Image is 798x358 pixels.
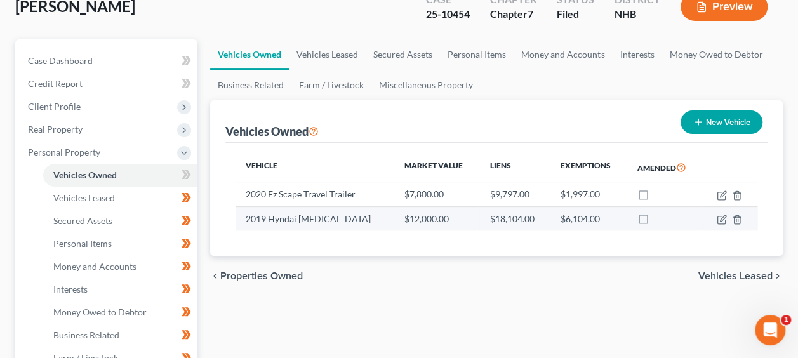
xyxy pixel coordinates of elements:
[698,271,783,281] button: Vehicles Leased chevron_right
[440,39,514,70] a: Personal Items
[210,271,220,281] i: chevron_left
[43,301,197,324] a: Money Owed to Debtor
[210,271,303,281] button: chevron_left Properties Owned
[236,206,394,230] td: 2019 Hyndai [MEDICAL_DATA]
[43,232,197,255] a: Personal Items
[394,206,479,230] td: $12,000.00
[18,72,197,95] a: Credit Report
[210,70,291,100] a: Business Related
[28,101,81,112] span: Client Profile
[773,271,783,281] i: chevron_right
[479,153,550,182] th: Liens
[557,7,594,22] div: Filed
[698,271,773,281] span: Vehicles Leased
[371,70,481,100] a: Miscellaneous Property
[53,238,112,249] span: Personal Items
[53,169,117,180] span: Vehicles Owned
[681,110,762,134] button: New Vehicle
[53,307,147,317] span: Money Owed to Debtor
[528,8,533,20] span: 7
[220,271,303,281] span: Properties Owned
[755,315,785,345] iframe: Intercom live chat
[627,153,702,182] th: Amended
[366,39,440,70] a: Secured Assets
[210,39,289,70] a: Vehicles Owned
[514,39,612,70] a: Money and Accounts
[28,55,93,66] span: Case Dashboard
[225,124,319,139] div: Vehicles Owned
[43,209,197,232] a: Secured Assets
[426,7,470,22] div: 25-10454
[781,315,791,325] span: 1
[53,192,115,203] span: Vehicles Leased
[43,164,197,187] a: Vehicles Owned
[550,182,627,206] td: $1,997.00
[43,324,197,347] a: Business Related
[236,153,394,182] th: Vehicle
[479,206,550,230] td: $18,104.00
[28,147,100,157] span: Personal Property
[53,261,136,272] span: Money and Accounts
[479,182,550,206] td: $9,797.00
[53,284,88,295] span: Interests
[236,182,394,206] td: 2020 Ez Scape Travel Trailer
[43,187,197,209] a: Vehicles Leased
[550,153,627,182] th: Exemptions
[662,39,770,70] a: Money Owed to Debtor
[43,255,197,278] a: Money and Accounts
[53,215,112,226] span: Secured Assets
[28,78,83,89] span: Credit Report
[550,206,627,230] td: $6,104.00
[394,153,479,182] th: Market Value
[43,278,197,301] a: Interests
[394,182,479,206] td: $7,800.00
[28,124,83,135] span: Real Property
[53,329,119,340] span: Business Related
[490,7,536,22] div: Chapter
[615,7,660,22] div: NHB
[612,39,662,70] a: Interests
[291,70,371,100] a: Farm / Livestock
[18,50,197,72] a: Case Dashboard
[289,39,366,70] a: Vehicles Leased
